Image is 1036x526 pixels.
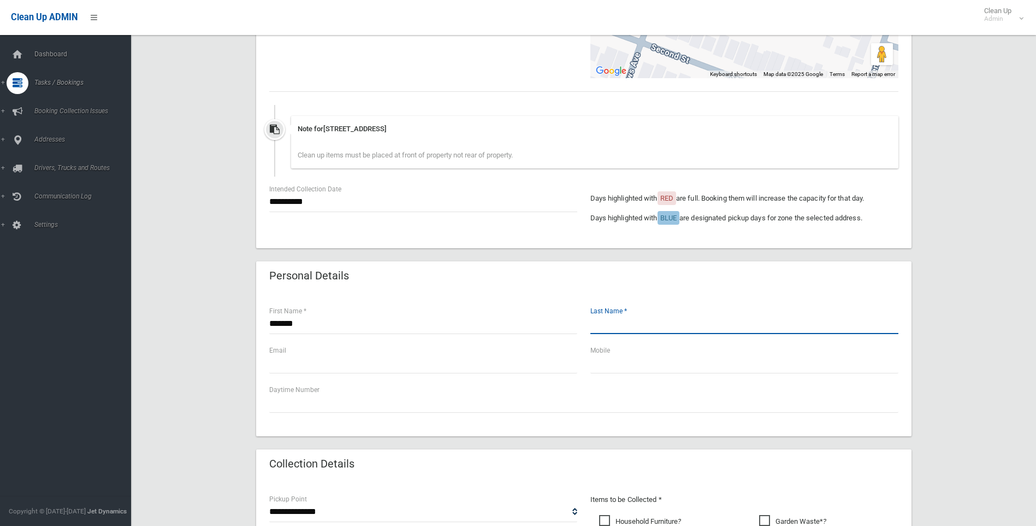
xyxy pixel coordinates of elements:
[660,214,677,222] span: BLUE
[979,7,1022,23] span: Clean Up
[31,221,139,229] span: Settings
[256,453,368,475] header: Collection Details
[298,151,513,159] span: Clean up items must be placed at front of property not rear of property.
[31,79,139,86] span: Tasks / Bookings
[31,136,139,143] span: Addresses
[256,265,362,287] header: Personal Details
[31,50,139,58] span: Dashboard
[851,71,895,77] a: Report a map error
[31,164,139,172] span: Drivers, Trucks and Routes
[590,212,898,225] p: Days highlighted with are designated pickup days for zone the selected address.
[590,493,898,506] p: Items to be Collected *
[710,71,757,78] button: Keyboard shortcuts
[31,107,139,115] span: Booking Collection Issues
[763,71,823,77] span: Map data ©2025 Google
[590,192,898,205] p: Days highlighted with are full. Booking them will increase the capacity for that day.
[11,12,78,22] span: Clean Up ADMIN
[323,125,387,133] span: [STREET_ADDRESS]
[31,192,139,200] span: Communication Log
[298,122,892,136] div: Note for
[871,43,893,65] button: Drag Pegman onto the map to open Street View
[593,64,629,78] a: Open this area in Google Maps (opens a new window)
[660,194,673,202] span: RED
[984,15,1011,23] small: Admin
[87,507,127,515] strong: Jet Dynamics
[593,64,629,78] img: Google
[830,71,845,77] a: Terms (opens in new tab)
[9,507,86,515] span: Copyright © [DATE]-[DATE]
